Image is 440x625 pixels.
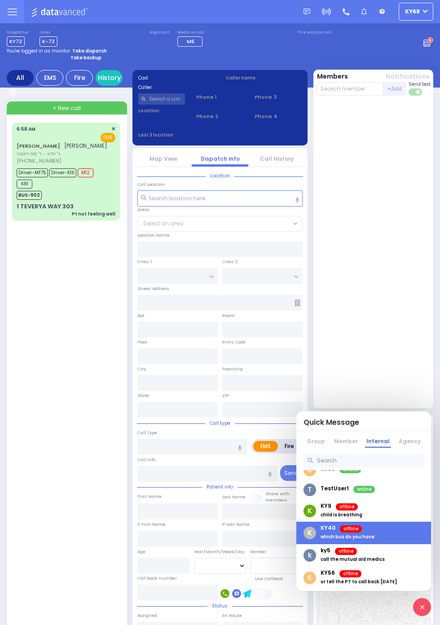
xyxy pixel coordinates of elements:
[409,88,423,97] label: Turn off text
[321,525,335,531] p: KY40
[137,181,165,188] label: Call Location
[405,8,420,16] span: ky68
[304,505,316,517] span: K
[250,549,266,555] label: Gender
[17,126,35,132] span: 6:58 AM
[150,155,177,163] a: Map View
[277,441,301,452] label: Fire
[137,612,157,619] label: Assigned
[222,612,242,619] label: En Route
[321,556,385,563] p: call the mutual aid medics
[49,168,76,177] span: Driver-K16
[222,259,238,265] label: Cross 2
[137,392,149,399] label: State
[222,494,246,500] label: Last Name
[36,70,63,86] div: EMS
[321,578,397,585] p: or tell the PT to call back [DATE]
[138,75,215,81] label: Cad:
[304,9,310,15] img: message.svg
[201,155,240,163] a: Dispatch info
[317,72,348,81] button: Members
[304,549,316,562] span: k
[137,232,170,238] label: Location Name
[78,168,93,177] span: M12
[333,436,359,448] a: Member
[137,207,150,213] label: Areas
[202,484,238,490] span: Patient info
[304,464,316,476] span: K
[340,525,362,533] span: offline
[265,491,290,497] small: Share with
[397,436,422,448] a: Agency
[207,603,232,609] span: Status
[66,70,93,86] div: Fire
[206,172,234,179] span: Location
[280,465,303,481] button: Send
[137,366,146,372] label: City
[205,420,235,427] span: Call type
[7,30,29,35] label: Dispatcher
[304,572,316,584] span: K
[7,36,25,47] span: KY72
[222,339,246,345] label: Entry Code
[321,570,335,576] p: KY56
[150,30,170,35] label: Night unit
[255,576,283,582] label: Use Callback
[138,93,185,105] input: Search a contact
[409,81,431,88] span: Send text
[222,521,250,528] label: P Last Name
[17,150,107,158] span: ר' יודא - ר' סיני ראטה
[137,457,155,463] label: Call Info
[304,454,424,467] input: Search
[304,484,316,496] span: T
[137,312,145,319] label: Apt
[111,125,115,133] span: ✕
[137,549,145,555] label: Age
[138,107,185,114] label: Location
[64,142,107,150] span: [PERSON_NAME]
[304,527,316,539] span: K
[137,339,147,345] label: Floor
[321,533,374,541] p: which bus do you have
[295,299,300,306] span: Other building occupants
[137,493,162,500] label: First Name
[298,30,331,35] label: Fire units on call
[321,548,330,553] p: ky5
[255,113,302,120] span: Phone 4
[253,441,278,452] label: EMS
[339,570,361,577] span: offline
[222,312,235,319] label: Room
[260,155,294,163] a: Call History
[17,180,32,189] span: K81
[255,93,302,101] span: Phone 3
[72,48,107,54] strong: Take dispatch
[137,259,152,265] label: Cross 1
[17,142,60,150] a: [PERSON_NAME]
[137,575,177,581] label: Call back number
[226,75,302,81] label: Caller name
[101,133,115,142] span: EMS
[72,211,115,217] div: Pt not feeling well
[386,72,430,81] button: Notifications
[137,430,157,436] label: Call Type
[53,104,81,112] span: + New call
[222,392,229,399] label: ZIP
[316,82,384,96] input: Search member
[7,48,71,54] span: You're logged in as monitor.
[17,157,61,164] span: [PHONE_NUMBER]
[70,54,101,61] strong: Take backup
[222,366,243,372] label: Township
[365,436,391,448] a: Internal
[187,38,194,45] span: M6
[336,503,358,511] span: offline
[265,497,287,503] span: members
[353,486,375,493] span: online
[335,548,357,555] span: offline
[296,411,431,431] h4: Quick Message
[7,70,34,86] div: All
[399,3,433,21] button: ky68
[137,521,166,528] label: P First Name
[196,93,243,101] span: Phone 1
[96,70,123,86] a: History
[196,113,243,120] span: Phone 2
